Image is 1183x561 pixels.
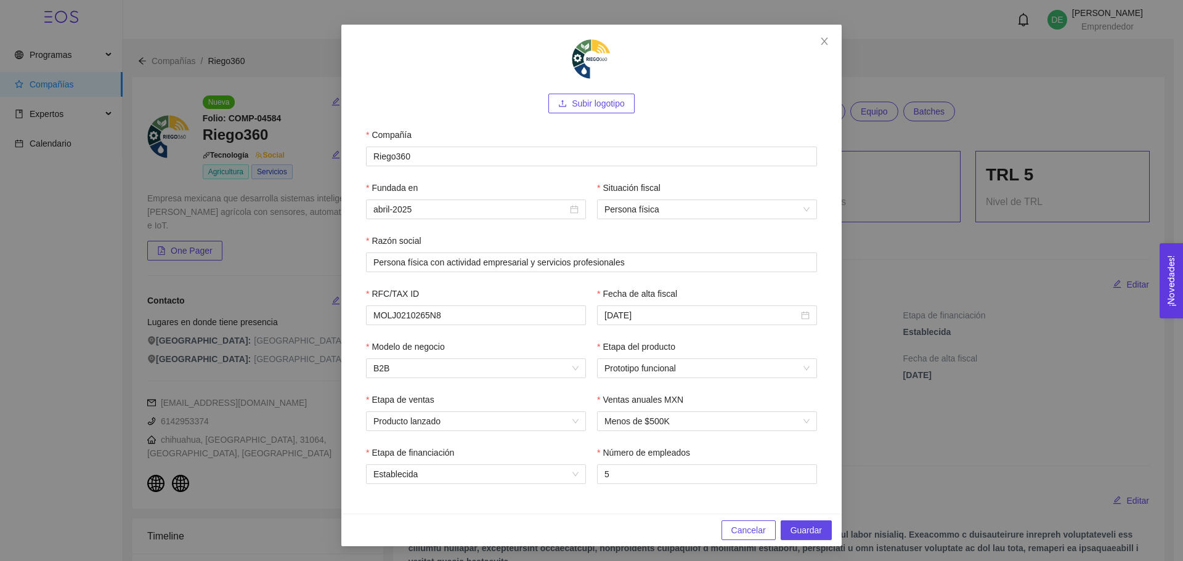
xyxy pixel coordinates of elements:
button: Close [807,25,842,59]
label: Situación fiscal [597,181,661,195]
button: Cancelar [722,520,776,540]
button: Open Feedback Widget [1160,243,1183,318]
button: Guardar [781,520,832,540]
span: Persona física [604,200,810,219]
label: Ventas anuales MXN [597,393,683,406]
label: Etapa del producto [597,340,675,353]
span: B2B [373,359,579,377]
label: Modelo de negocio [366,340,445,353]
input: RFC/TAX ID [366,305,586,325]
span: Subir logotipo [572,97,625,110]
label: Etapa de ventas [366,393,434,406]
label: Fundada en [366,181,418,195]
button: uploadSubir logotipo [548,94,635,113]
label: Compañía [366,128,412,142]
span: upload [558,99,567,109]
label: Etapa de financiación [366,446,454,459]
span: uploadSubir logotipo [548,99,635,108]
span: Guardar [791,523,822,537]
span: Establecida [373,465,579,483]
span: Prototipo funcional [604,359,810,377]
span: close [819,36,829,46]
input: Compañía [366,147,817,166]
input: Razón social [366,252,817,272]
label: Razón social [366,234,421,248]
label: Número de empleados [597,446,690,459]
input: Número de empleados [598,465,816,483]
span: Menos de $500K [604,412,810,430]
img: 1755392480670-WhatsApp%20Image%202025-08-16%20at%207.00.43%20PM.jpeg [572,39,611,79]
span: Producto lanzado [373,412,579,430]
input: Fundada en [373,203,567,216]
label: RFC/TAX ID [366,287,419,301]
label: Fecha de alta fiscal [597,287,677,301]
input: Fecha de alta fiscal [604,309,799,322]
span: Cancelar [731,523,766,537]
